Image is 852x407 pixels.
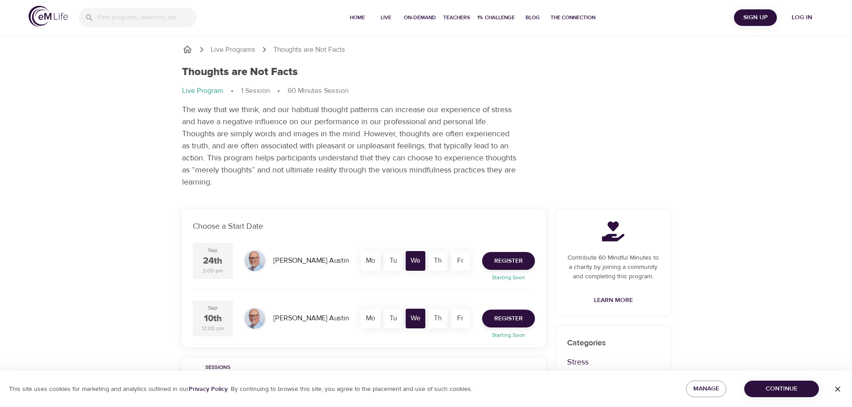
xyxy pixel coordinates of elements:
[406,251,425,271] div: We
[383,251,403,271] div: Tu
[361,309,381,328] div: Mo
[551,13,595,22] span: The Connection
[477,13,515,22] span: 1% Challenge
[204,312,222,325] div: 10th
[734,9,777,26] button: Sign Up
[189,385,228,393] a: Privacy Policy
[182,86,670,97] nav: breadcrumb
[567,356,660,368] p: Stress
[594,295,633,306] span: Learn More
[522,13,543,22] span: Blog
[406,309,425,328] div: We
[187,363,248,373] span: Sessions
[182,104,517,188] p: The way that we think, and our habitual thought patterns can increase our experience of stress an...
[202,325,224,332] div: 12:00 pm
[208,247,217,254] div: Sep
[686,381,726,397] button: Manage
[428,251,448,271] div: Th
[784,12,820,23] span: Log in
[482,310,535,327] button: Register
[738,12,773,23] span: Sign Up
[97,8,197,27] input: Find programs, teachers, etc...
[494,256,523,267] span: Register
[450,251,470,271] div: Fr
[450,309,470,328] div: Fr
[744,381,819,397] button: Continue
[383,309,403,328] div: Tu
[693,383,719,394] span: Manage
[182,44,670,55] nav: breadcrumb
[273,45,345,55] p: Thoughts are Not Facts
[751,383,812,394] span: Continue
[404,13,436,22] span: On-Demand
[203,267,223,275] div: 3:00 pm
[208,304,217,312] div: Sep
[241,86,270,96] p: 1 Session
[567,337,660,349] p: Categories
[443,13,470,22] span: Teachers
[780,9,823,26] button: Log in
[29,6,68,27] img: logo
[482,252,535,270] button: Register
[203,255,222,268] div: 24th
[211,45,255,55] a: Live Programs
[375,13,397,22] span: Live
[288,86,348,96] p: 60 Minutes Session
[477,273,540,281] p: Starting Soon
[182,86,223,96] p: Live Program
[428,309,448,328] div: Th
[182,66,298,79] h1: Thoughts are Not Facts
[193,220,535,232] p: Choose a Start Date
[270,252,352,269] div: [PERSON_NAME] Austin
[567,368,660,380] p: Focus
[590,292,636,309] a: Learn More
[361,251,381,271] div: Mo
[347,13,368,22] span: Home
[270,310,352,327] div: [PERSON_NAME] Austin
[477,331,540,339] p: Starting Soon
[494,313,523,324] span: Register
[567,253,660,281] p: Contribute 60 Mindful Minutes to a charity by joining a community and completing this program.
